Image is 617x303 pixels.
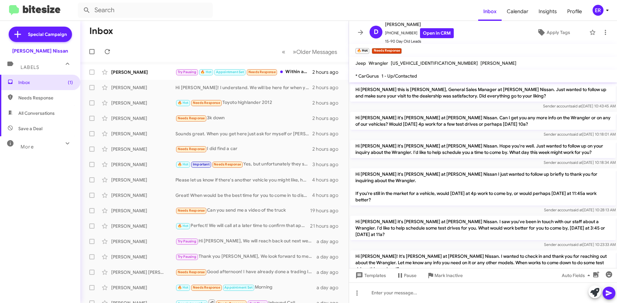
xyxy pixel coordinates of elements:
[350,250,616,275] p: Hi [PERSON_NAME]! It's [PERSON_NAME] at [PERSON_NAME] Nissan. I wanted to check in and thank you ...
[533,2,562,21] a: Insights
[289,45,341,58] button: Next
[355,60,366,66] span: Jeep
[350,140,616,158] p: Hi [PERSON_NAME] it's [PERSON_NAME] at [PERSON_NAME] Nissan. Hope you're well. Just wanted to fol...
[391,60,478,66] span: [US_VEHICLE_IDENTIFICATION_NUMBER]
[385,38,454,45] span: 15-90 Day Old Leads
[547,27,570,38] span: Apply Tags
[111,207,175,214] div: [PERSON_NAME]
[374,27,379,37] span: D
[21,144,34,150] span: More
[178,208,205,213] span: Needs Response
[175,145,312,153] div: I did find a car
[111,177,175,183] div: [PERSON_NAME]
[312,146,344,152] div: 2 hours ago
[349,270,391,281] button: Templates
[312,192,344,198] div: 4 hours ago
[544,207,616,212] span: Sender account [DATE] 10:28:13 AM
[543,104,616,108] span: Sender account [DATE] 10:43:45 AM
[111,284,175,291] div: [PERSON_NAME]
[111,254,175,260] div: [PERSON_NAME]
[570,104,582,108] span: said at
[175,114,312,122] div: 3k down
[385,28,454,38] span: [PHONE_NUMBER]
[178,270,205,274] span: Needs Response
[350,216,616,240] p: Hi [PERSON_NAME] it's [PERSON_NAME] at [PERSON_NAME] Nissan. I saw you've been in touch with our ...
[111,269,175,275] div: [PERSON_NAME] [PERSON_NAME]
[544,242,616,247] span: Sender account [DATE] 10:23:33 AM
[175,84,312,91] div: Hi [PERSON_NAME]! I understand. We will be here for when you are ready! Please keep us updated
[175,130,312,137] div: Sounds great. When you get here just ask for myself or [PERSON_NAME] (New Car Sales Director)
[178,285,189,290] span: 🔥 Hot
[89,26,113,36] h1: Inbox
[18,95,73,101] span: Needs Response
[571,132,582,137] span: said at
[562,2,587,21] span: Profile
[350,84,616,102] p: Hi [PERSON_NAME] this is [PERSON_NAME], General Sales Manager at [PERSON_NAME] Nissan. Just wante...
[278,45,289,58] button: Previous
[214,162,241,166] span: Needs Response
[520,27,586,38] button: Apply Tags
[422,270,468,281] button: Mark Inactive
[193,285,220,290] span: Needs Response
[68,79,73,86] span: (1)
[21,64,39,70] span: Labels
[312,177,344,183] div: 4 hours ago
[193,101,220,105] span: Needs Response
[111,130,175,137] div: [PERSON_NAME]
[193,162,210,166] span: Important
[178,239,196,243] span: Try Pausing
[593,5,604,16] div: ER
[381,73,417,79] span: 1 - Up/Contacted
[111,238,175,245] div: [PERSON_NAME]
[544,132,616,137] span: Sender account [DATE] 10:18:01 AM
[478,2,502,21] span: Inbox
[317,269,344,275] div: a day ago
[111,84,175,91] div: [PERSON_NAME]
[178,255,196,259] span: Try Pausing
[312,115,344,122] div: 2 hours ago
[296,48,337,55] span: Older Messages
[354,270,386,281] span: Templates
[178,116,205,120] span: Needs Response
[175,207,310,214] div: Can you send me a video of the truck
[175,253,317,260] div: Thank you [PERSON_NAME], We look forward to meeting with you!
[111,69,175,75] div: [PERSON_NAME]
[201,70,211,74] span: 🔥 Hot
[175,99,312,106] div: Toyoto highlander 2012
[480,60,516,66] span: [PERSON_NAME]
[175,238,317,245] div: Hi [PERSON_NAME], We will reach back out next week, and see when it's a better time for you!
[310,223,344,229] div: 21 hours ago
[544,160,616,165] span: Sender account [DATE] 10:18:34 AM
[587,5,610,16] button: ER
[248,70,276,74] span: Needs Response
[175,177,312,183] div: Please let us know if there's another vehicle you might like, here is our website. [URL][DOMAIN_N...
[350,168,616,206] p: Hi [PERSON_NAME] it's [PERSON_NAME] at [PERSON_NAME] Nissan I just wanted to follow up briefly to...
[111,115,175,122] div: [PERSON_NAME]
[502,2,533,21] span: Calendar
[562,270,593,281] span: Auto Fields
[78,3,213,18] input: Search
[178,162,189,166] span: 🔥 Hot
[28,31,67,38] span: Special Campaign
[111,146,175,152] div: [PERSON_NAME]
[175,161,312,168] div: Yes, but unfortunately they said I wouldn't qualify even if I traded in 2 vehicles. It was funny ...
[175,222,310,230] div: Perfect! We will call at a later time to confirm that appointment with you, Thank you [PERSON_NAME]!
[224,285,253,290] span: Appointment Set
[385,21,454,28] span: [PERSON_NAME]
[312,69,344,75] div: 2 hours ago
[434,270,463,281] span: Mark Inactive
[18,79,73,86] span: Inbox
[12,48,68,54] div: [PERSON_NAME] Nissan
[178,101,189,105] span: 🔥 Hot
[312,130,344,137] div: 2 hours ago
[355,48,369,54] small: 🔥 Hot
[312,100,344,106] div: 2 hours ago
[571,160,582,165] span: said at
[355,73,379,79] span: * CarGurus
[310,207,344,214] div: 19 hours ago
[557,270,598,281] button: Auto Fields
[178,147,205,151] span: Needs Response
[175,268,317,276] div: Good afternoon! I have already done a trading last night with the assistance of [PERSON_NAME]
[18,110,55,116] span: All Conversations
